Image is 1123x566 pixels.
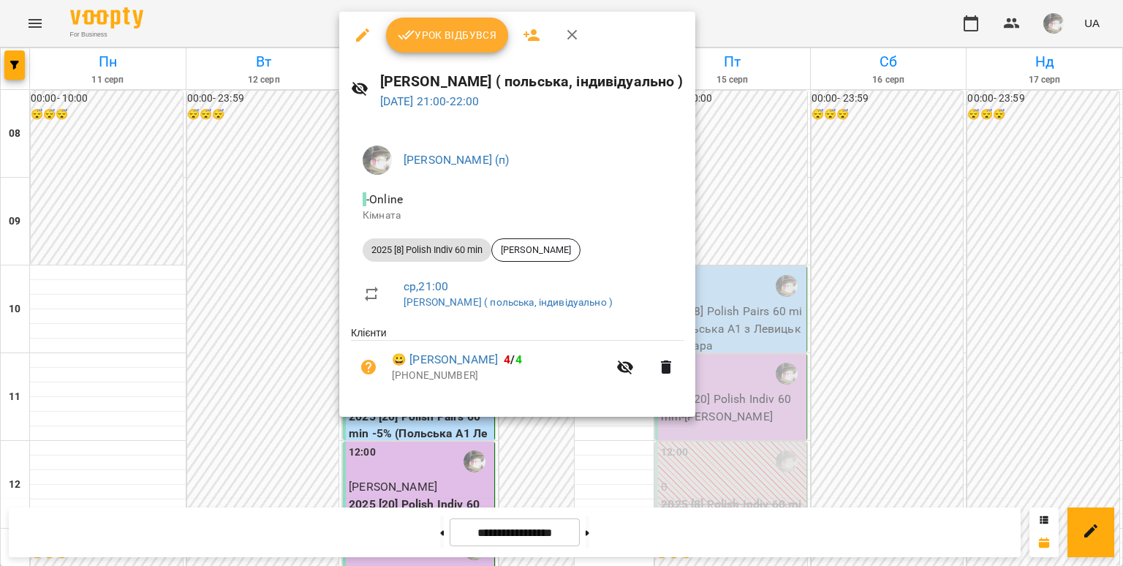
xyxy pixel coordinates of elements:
span: [PERSON_NAME] [492,244,580,257]
span: 4 [504,352,510,366]
a: 😀 [PERSON_NAME] [392,351,498,369]
img: e3906ac1da6b2fc8356eee26edbd6dfe.jpg [363,146,392,175]
span: Урок відбувся [398,26,497,44]
span: 4 [515,352,522,366]
div: [PERSON_NAME] [491,238,581,262]
a: [PERSON_NAME] ( польська, індивідуально ) [404,296,613,308]
p: [PHONE_NUMBER] [392,369,608,383]
a: [PERSON_NAME] (п) [404,153,510,167]
ul: Клієнти [351,325,684,399]
span: 2025 [8] Polish Indiv 60 min [363,244,491,257]
a: [DATE] 21:00-22:00 [380,94,480,108]
p: Кімната [363,208,672,223]
a: ср , 21:00 [404,279,448,293]
b: / [504,352,521,366]
h6: [PERSON_NAME] ( польська, індивідуально ) [380,70,684,93]
span: - Online [363,192,406,206]
button: Урок відбувся [386,18,509,53]
button: Візит ще не сплачено. Додати оплату? [351,350,386,385]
